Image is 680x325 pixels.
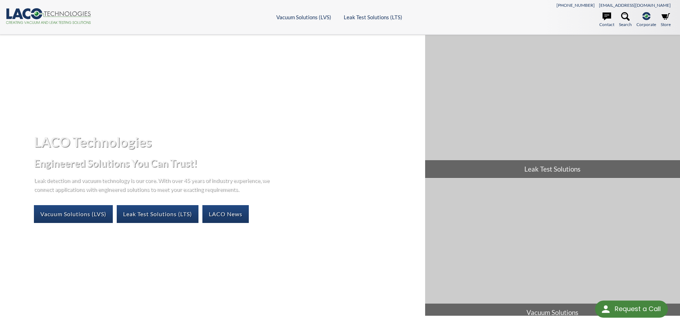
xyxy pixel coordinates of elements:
[600,304,611,315] img: round button
[425,35,680,178] a: Leak Test Solutions
[556,2,595,8] a: [PHONE_NUMBER]
[34,133,419,151] h1: LACO Technologies
[636,21,656,28] span: Corporate
[276,14,331,20] a: Vacuum Solutions (LVS)
[344,14,402,20] a: Leak Test Solutions (LTS)
[34,176,273,194] p: Leak detection and vacuum technology is our core. With over 45 years of industry experience, we c...
[615,301,661,317] div: Request a Call
[595,301,668,318] div: Request a Call
[599,12,614,28] a: Contact
[425,178,680,321] a: Vacuum Solutions
[661,12,671,28] a: Store
[34,157,419,170] h2: Engineered Solutions You Can Trust!
[34,205,113,223] a: Vacuum Solutions (LVS)
[117,205,198,223] a: Leak Test Solutions (LTS)
[619,12,632,28] a: Search
[202,205,249,223] a: LACO News
[425,304,680,321] span: Vacuum Solutions
[425,160,680,178] span: Leak Test Solutions
[599,2,671,8] a: [EMAIL_ADDRESS][DOMAIN_NAME]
